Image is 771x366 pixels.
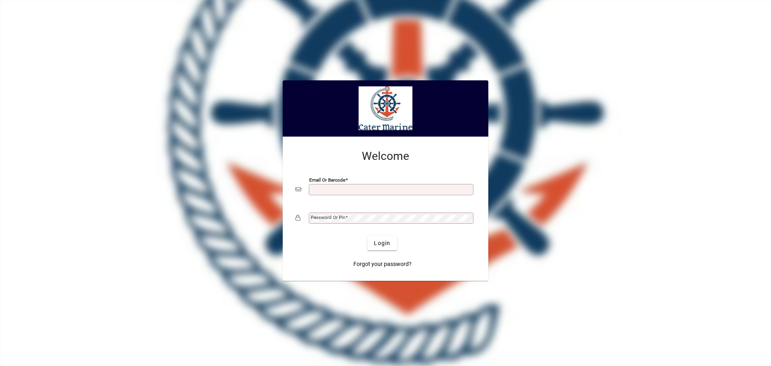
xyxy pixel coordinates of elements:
[374,239,390,247] span: Login
[311,215,345,220] mat-label: Password or Pin
[350,257,415,271] a: Forgot your password?
[309,177,345,183] mat-label: Email or Barcode
[367,236,397,250] button: Login
[353,260,412,268] span: Forgot your password?
[296,149,475,163] h2: Welcome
